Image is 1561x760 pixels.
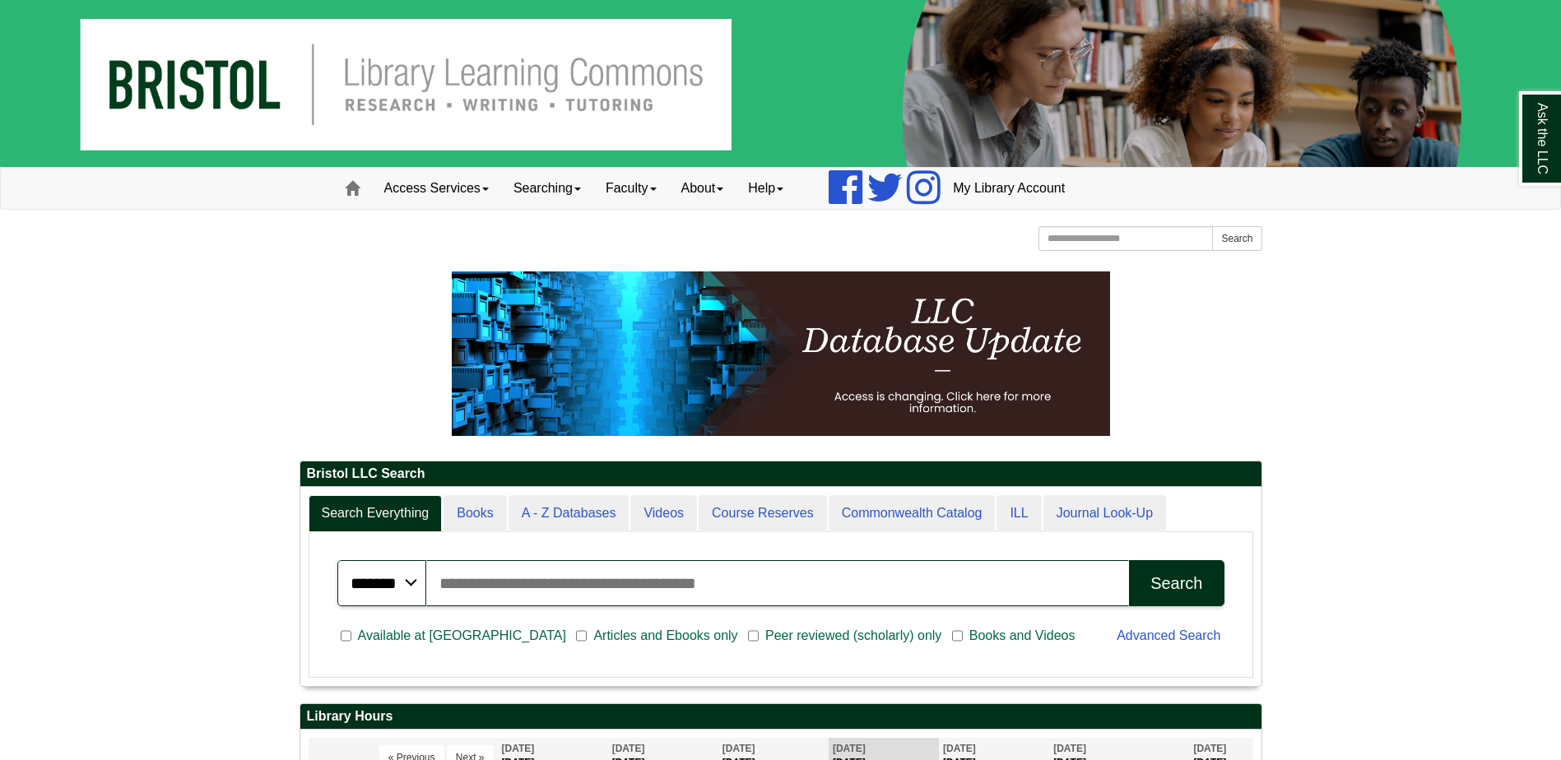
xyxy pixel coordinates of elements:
[1117,628,1220,642] a: Advanced Search
[952,628,963,643] input: Books and Videos
[699,495,827,532] a: Course Reserves
[943,743,976,754] span: [DATE]
[1129,560,1224,606] button: Search
[612,743,645,754] span: [DATE]
[759,626,948,646] span: Peer reviewed (scholarly) only
[452,271,1110,436] img: HTML tutorial
[502,743,535,754] span: [DATE]
[300,704,1261,730] h2: Library Hours
[722,743,755,754] span: [DATE]
[630,495,697,532] a: Videos
[341,628,351,643] input: Available at [GEOGRAPHIC_DATA]
[669,168,736,209] a: About
[1150,574,1202,593] div: Search
[1212,226,1261,251] button: Search
[1043,495,1166,532] a: Journal Look-Up
[300,461,1261,487] h2: Bristol LLC Search
[593,168,669,209] a: Faculty
[576,628,587,643] input: Articles and Ebooks only
[833,743,866,754] span: [DATE]
[372,168,501,209] a: Access Services
[1193,743,1226,754] span: [DATE]
[501,168,593,209] a: Searching
[444,495,506,532] a: Books
[587,626,744,646] span: Articles and Ebooks only
[1053,743,1086,754] span: [DATE]
[748,628,759,643] input: Peer reviewed (scholarly) only
[351,626,573,646] span: Available at [GEOGRAPHIC_DATA]
[941,168,1077,209] a: My Library Account
[963,626,1082,646] span: Books and Videos
[829,495,996,532] a: Commonwealth Catalog
[736,168,796,209] a: Help
[997,495,1041,532] a: ILL
[309,495,443,532] a: Search Everything
[509,495,630,532] a: A - Z Databases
